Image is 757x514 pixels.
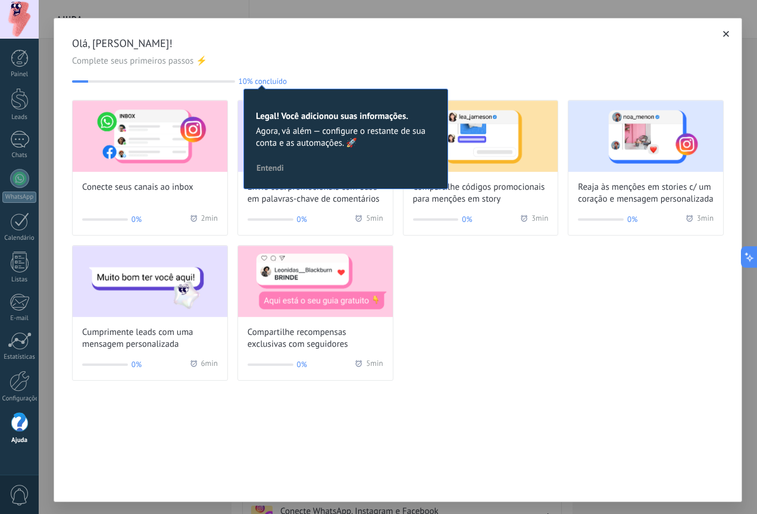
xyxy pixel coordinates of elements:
[366,359,383,371] span: 5 min
[239,77,287,86] span: 10% concluído
[72,36,724,51] span: Olá, [PERSON_NAME]!
[578,181,714,205] span: Reaja às menções em stories c/ um coração e mensagem personalizada
[403,101,558,172] img: Share promo codes for story mentions
[201,359,218,371] span: 6 min
[201,214,218,225] span: 2 min
[2,71,37,79] div: Painel
[297,214,307,225] span: 0%
[2,276,37,284] div: Listas
[132,214,142,225] span: 0%
[2,152,37,159] div: Chats
[2,234,37,242] div: Calendário
[2,395,37,403] div: Configurações
[238,246,393,317] img: Share exclusive rewards with followers
[297,359,307,371] span: 0%
[531,214,548,225] span: 3 min
[248,181,383,205] span: Envie cód. promocionais com base em palavras-chave de comentários
[73,246,227,317] img: Greet leads with a custom message (Wizard onboarding modal)
[366,214,383,225] span: 5 min
[251,159,289,177] button: Entendi
[2,353,37,361] div: Estatísticas
[72,55,724,67] span: Complete seus primeiros passos ⚡
[82,181,193,193] span: Conecte seus canais ao inbox
[2,315,37,322] div: E-mail
[697,214,714,225] span: 3 min
[82,327,218,350] span: Cumprimente leads com uma mensagem personalizada
[256,126,436,149] span: Agora, vá além — configure o restante de sua conta e as automações. 🚀
[256,164,284,172] span: Entendi
[2,192,36,203] div: WhatsApp
[238,101,393,172] img: Send promo codes based on keywords in comments (Wizard onboarding modal)
[568,101,723,172] img: React to story mentions with a heart and personalized message
[627,214,637,225] span: 0%
[413,181,549,205] span: Compartilhe códigos promocionais para menções em story
[73,101,227,172] img: Connect your channels to the inbox
[248,327,383,350] span: Compartilhe recompensas exclusivas com seguidores
[132,359,142,371] span: 0%
[2,437,37,444] div: Ajuda
[256,111,436,122] h2: Legal! Você adicionou suas informações.
[2,114,37,121] div: Leads
[462,214,472,225] span: 0%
